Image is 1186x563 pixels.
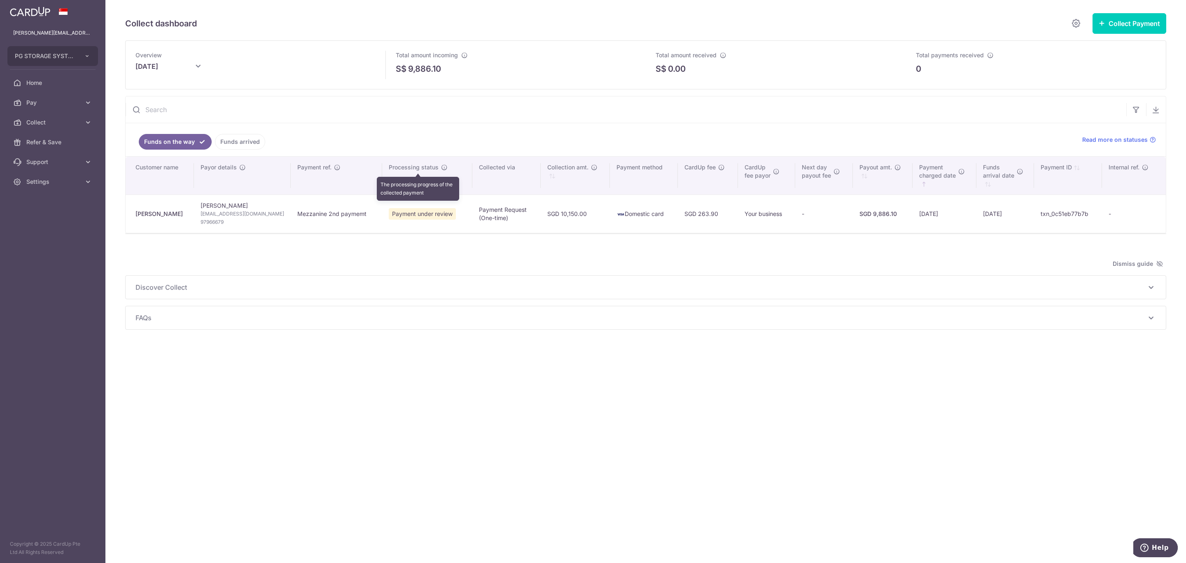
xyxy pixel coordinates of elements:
th: Payment method [610,157,678,195]
td: Your business [738,195,796,233]
th: Payment ID: activate to sort column ascending [1034,157,1102,195]
img: CardUp [10,7,50,16]
input: Search [126,96,1126,123]
span: S$ [396,63,406,75]
span: Collection amt. [547,163,588,171]
th: Next daypayout fee [795,157,853,195]
th: Collection amt. : activate to sort column ascending [541,157,610,195]
td: [DATE] [976,195,1034,233]
th: Fundsarrival date : activate to sort column ascending [976,157,1034,195]
span: Dismiss guide [1113,259,1163,269]
span: Total payments received [916,52,984,59]
p: 0.00 [668,63,686,75]
p: 0 [916,63,921,75]
th: Paymentcharged date : activate to sort column ascending [913,157,976,195]
th: Payment ref. [291,157,383,195]
td: - [1102,195,1166,233]
a: Funds on the way [139,134,212,150]
a: Read more on statuses [1082,136,1156,144]
span: Payment charged date [919,163,956,180]
p: Discover Collect [135,282,1156,292]
span: [EMAIL_ADDRESS][DOMAIN_NAME] [201,210,284,218]
div: SGD 9,886.10 [859,210,906,218]
th: Payout amt. : activate to sort column ascending [853,157,913,195]
button: PG STORAGE SYSTEMS PTE. LTD. [7,46,98,66]
th: Customer name [126,157,194,195]
td: [DATE] [913,195,976,233]
a: Funds arrived [215,134,265,150]
p: FAQs [135,313,1156,323]
span: Payment under review [389,208,456,220]
th: Collected via [472,157,540,195]
td: [PERSON_NAME] [194,195,291,233]
span: Processing status [389,163,439,171]
td: - [795,195,853,233]
span: Overview [135,52,162,59]
th: Internal ref. [1102,157,1166,195]
span: Payor details [201,163,237,171]
th: CardUp fee [678,157,738,195]
span: CardUp fee payor [745,163,770,180]
p: 9,886.10 [408,63,441,75]
td: SGD 10,150.00 [541,195,610,233]
span: Home [26,79,81,87]
button: Collect Payment [1093,13,1166,34]
span: Total amount incoming [396,52,458,59]
span: Collect [26,118,81,127]
span: Refer & Save [26,138,81,146]
td: txn_0c51eb77b7b [1034,195,1102,233]
span: 97966679 [201,218,284,226]
span: Payment ref. [297,163,332,171]
span: FAQs [135,313,1146,323]
th: Processing status [382,157,472,195]
span: Internal ref. [1109,163,1139,171]
span: Help [19,6,35,13]
span: Settings [26,178,81,186]
span: S$ [656,63,666,75]
div: The processing progress of the collected payment [377,177,459,201]
p: [PERSON_NAME][EMAIL_ADDRESS][PERSON_NAME][DOMAIN_NAME] [13,29,92,37]
span: Next day payout fee [802,163,831,180]
iframe: Opens a widget where you can find more information [1133,538,1178,559]
th: CardUpfee payor [738,157,796,195]
span: Support [26,158,81,166]
th: Payor details [194,157,291,195]
span: Funds arrival date [983,163,1014,180]
img: visa-sm-192604c4577d2d35970c8ed26b86981c2741ebd56154ab54ad91a526f0f24972.png [616,210,625,218]
div: [PERSON_NAME] [135,210,187,218]
span: CardUp fee [684,163,716,171]
td: SGD 263.90 [678,195,738,233]
h5: Collect dashboard [125,17,197,30]
span: Pay [26,99,81,107]
span: Total amount received [656,52,717,59]
span: Read more on statuses [1082,136,1148,144]
td: Domestic card [610,195,678,233]
span: Payout amt. [859,163,892,171]
td: Mezzanine 2nd paymemt [291,195,383,233]
span: Discover Collect [135,282,1146,292]
span: PG STORAGE SYSTEMS PTE. LTD. [15,52,76,60]
td: Payment Request (One-time) [472,195,540,233]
